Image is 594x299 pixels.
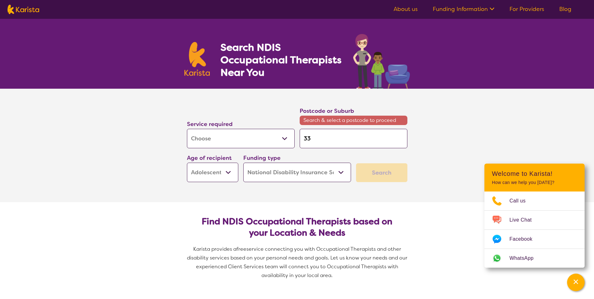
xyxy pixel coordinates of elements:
[300,129,407,148] input: Type
[509,215,539,225] span: Live Chat
[8,5,39,14] img: Karista logo
[484,191,585,268] ul: Choose channel
[492,180,577,185] p: How can we help you [DATE]?
[559,5,571,13] a: Blog
[394,5,418,13] a: About us
[300,107,354,115] label: Postcode or Suburb
[484,249,585,268] a: Web link opens in a new tab.
[187,120,233,128] label: Service required
[187,246,409,279] span: service connecting you with Occupational Therapists and other disability services based on your p...
[492,170,577,177] h2: Welcome to Karista!
[184,42,210,76] img: Karista logo
[353,34,410,89] img: occupational-therapy
[236,246,246,252] span: free
[193,246,236,252] span: Karista provides a
[243,154,281,162] label: Funding type
[220,41,342,79] h1: Search NDIS Occupational Therapists Near You
[187,154,232,162] label: Age of recipient
[509,234,540,244] span: Facebook
[433,5,494,13] a: Funding Information
[192,216,402,239] h2: Find NDIS Occupational Therapists based on your Location & Needs
[300,116,407,125] span: Search & select a postcode to proceed
[484,164,585,268] div: Channel Menu
[567,274,585,291] button: Channel Menu
[509,254,541,263] span: WhatsApp
[509,196,533,206] span: Call us
[509,5,544,13] a: For Providers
